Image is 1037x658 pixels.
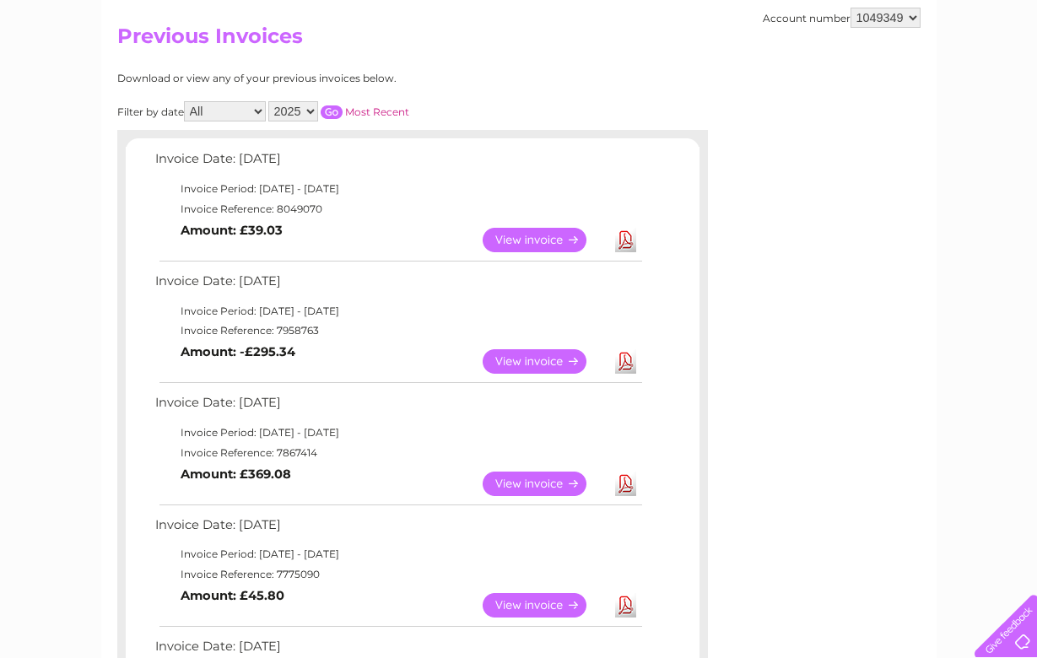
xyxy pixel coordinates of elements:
h2: Previous Invoices [117,24,921,57]
a: Blog [890,72,915,84]
b: Amount: £39.03 [181,223,283,238]
b: Amount: £369.08 [181,467,291,482]
td: Invoice Reference: 7867414 [151,443,645,463]
b: Amount: -£295.34 [181,344,295,359]
td: Invoice Reference: 8049070 [151,199,645,219]
td: Invoice Date: [DATE] [151,270,645,301]
a: Download [615,228,636,252]
a: Download [615,593,636,618]
a: Contact [925,72,966,84]
a: View [483,228,607,252]
td: Invoice Period: [DATE] - [DATE] [151,544,645,564]
img: logo.png [36,44,122,95]
a: Most Recent [345,105,409,118]
a: Download [615,349,636,374]
td: Invoice Date: [DATE] [151,514,645,545]
a: Telecoms [829,72,880,84]
a: View [483,472,607,496]
a: Log out [981,72,1021,84]
b: Amount: £45.80 [181,588,284,603]
a: View [483,349,607,374]
td: Invoice Reference: 7958763 [151,321,645,341]
a: View [483,593,607,618]
a: Energy [782,72,819,84]
td: Invoice Date: [DATE] [151,391,645,423]
td: Invoice Date: [DATE] [151,148,645,179]
div: Download or view any of your previous invoices below. [117,73,560,84]
td: Invoice Period: [DATE] - [DATE] [151,423,645,443]
a: Download [615,472,636,496]
a: Water [740,72,772,84]
td: Invoice Period: [DATE] - [DATE] [151,179,645,199]
div: Filter by date [117,101,560,121]
div: Account number [763,8,921,28]
a: 0333 014 3131 [719,8,835,30]
td: Invoice Period: [DATE] - [DATE] [151,301,645,321]
div: Clear Business is a trading name of Verastar Limited (registered in [GEOGRAPHIC_DATA] No. 3667643... [121,9,918,82]
td: Invoice Reference: 7775090 [151,564,645,585]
